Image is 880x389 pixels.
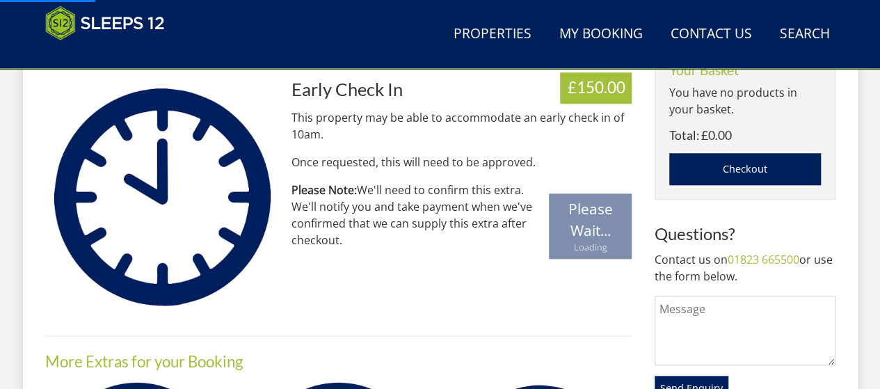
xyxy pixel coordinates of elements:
a: 01823 665500 [728,252,799,267]
h2: £150.00 [560,72,632,104]
h3: Questions? [655,225,835,243]
h4: Total: £0.00 [669,129,821,142]
p: Once requested, this will need to be approved. [291,154,632,170]
a: Contact Us [665,19,758,50]
p: We'll need to confirm this extra. We'll notify you and take payment when we've confirmed that we ... [291,182,549,248]
small: Loading [560,241,621,255]
a: Properties [448,19,537,50]
img: Sleeps 12 [45,6,165,40]
a: Your Basket [669,62,739,78]
a: Checkout [669,153,821,185]
img: Early Check In [45,79,280,315]
p: This property may be able to accommodate an early check in of 10am. [291,109,632,143]
strong: Please Note: [291,182,357,198]
a: Search [774,19,835,50]
iframe: Customer reviews powered by Trustpilot [38,49,184,61]
p: You have no products in your basket. [669,84,821,118]
h1: Early Check In [291,79,632,99]
p: Contact us on or use the form below. [655,251,835,285]
button: Please Wait...Loading [549,193,632,259]
a: More Extras for your Booking [45,352,243,371]
span: Please Wait... [568,199,613,240]
a: My Booking [554,19,648,50]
